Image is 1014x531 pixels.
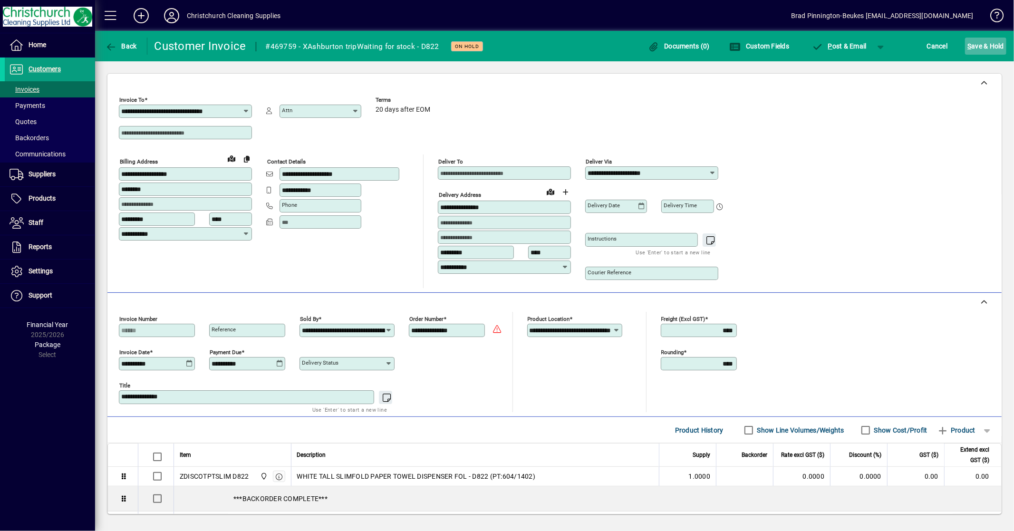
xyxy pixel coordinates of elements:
button: Choose address [558,184,573,200]
span: Product [937,423,975,438]
mat-hint: Use 'Enter' to start a new line [312,404,387,415]
mat-label: Order number [409,316,444,322]
span: Backorders [10,134,49,142]
span: Terms [376,97,433,103]
mat-label: Product location [528,316,570,322]
a: Staff [5,211,95,235]
mat-label: Invoice To [119,97,145,103]
div: ZDISCOTPTSLIM D822 [180,472,249,481]
td: 0.00 [944,467,1001,486]
a: Quotes [5,114,95,130]
label: Show Line Volumes/Weights [755,425,844,435]
span: Package [35,341,60,348]
span: Description [297,450,326,460]
span: Rate excl GST ($) [781,450,824,460]
label: Show Cost/Profit [872,425,927,435]
span: Documents (0) [648,42,710,50]
mat-label: Sold by [300,316,319,322]
a: Support [5,284,95,308]
span: ost & Email [811,42,867,50]
div: #469759 - XAshburton tripWaiting for stock - D822 [266,39,439,54]
mat-label: Delivery status [302,359,338,366]
mat-label: Payment due [210,349,241,356]
button: Save & Hold [965,38,1006,55]
mat-label: Deliver To [438,158,463,165]
span: S [967,42,971,50]
div: Brad Pinnington-Beukes [EMAIL_ADDRESS][DOMAIN_NAME] [791,8,974,23]
a: Invoices [5,81,95,97]
div: 0.0000 [779,472,824,481]
span: Customers [29,65,61,73]
button: Profile [156,7,187,24]
a: Knowledge Base [983,2,1002,33]
span: Support [29,291,52,299]
mat-label: Deliver via [586,158,612,165]
mat-hint: Use 'Enter' to start a new line [636,247,711,258]
span: Custom Fields [730,42,790,50]
td: 0.0000 [830,467,887,486]
div: Customer Invoice [155,39,246,54]
span: GST ($) [919,450,938,460]
span: Supply [693,450,710,460]
span: Products [29,194,56,202]
a: Suppliers [5,163,95,186]
mat-label: Instructions [588,235,617,242]
button: Custom Fields [727,38,792,55]
mat-label: Invoice number [119,316,157,322]
mat-label: Attn [282,107,292,114]
span: WHITE TALL SLIMFOLD PAPER TOWEL DISPENSER FOL - D822 (PT:604/1402) [297,472,536,481]
button: Documents (0) [646,38,712,55]
span: Product History [675,423,724,438]
a: Products [5,187,95,211]
a: Settings [5,260,95,283]
button: Post & Email [807,38,871,55]
span: Reports [29,243,52,251]
span: Christchurch Cleaning Supplies Ltd [258,471,269,482]
mat-label: Invoice date [119,349,150,356]
span: Payments [10,102,45,109]
span: Discount (%) [849,450,881,460]
button: Copy to Delivery address [239,151,254,166]
span: 1.0000 [689,472,711,481]
button: Add [126,7,156,24]
mat-label: Delivery time [664,202,697,209]
button: Cancel [925,38,950,55]
mat-label: Freight (excl GST) [661,316,705,322]
span: Cancel [927,39,948,54]
span: P [828,42,832,50]
span: Home [29,41,46,48]
span: Invoices [10,86,39,93]
span: Item [180,450,191,460]
a: View on map [543,184,558,199]
a: Reports [5,235,95,259]
div: Christchurch Cleaning Supplies [187,8,280,23]
a: Home [5,33,95,57]
span: Staff [29,219,43,226]
span: Financial Year [27,321,68,328]
span: ave & Hold [967,39,1004,54]
mat-label: Title [119,382,130,389]
span: Backorder [742,450,767,460]
span: Extend excl GST ($) [950,444,989,465]
mat-label: Delivery date [588,202,620,209]
td: 0.00 [887,467,944,486]
app-page-header-button: Back [95,38,147,55]
mat-label: Rounding [661,349,684,356]
button: Back [103,38,139,55]
button: Product History [671,422,727,439]
span: Communications [10,150,66,158]
a: View on map [224,151,239,166]
mat-label: Phone [282,202,297,208]
span: On hold [455,43,479,49]
a: Communications [5,146,95,162]
span: Quotes [10,118,37,126]
span: Suppliers [29,170,56,178]
span: 20 days after EOM [376,106,430,114]
mat-label: Courier Reference [588,269,631,276]
a: Payments [5,97,95,114]
button: Product [932,422,980,439]
a: Backorders [5,130,95,146]
mat-label: Reference [212,326,236,333]
span: Settings [29,267,53,275]
span: Back [105,42,137,50]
